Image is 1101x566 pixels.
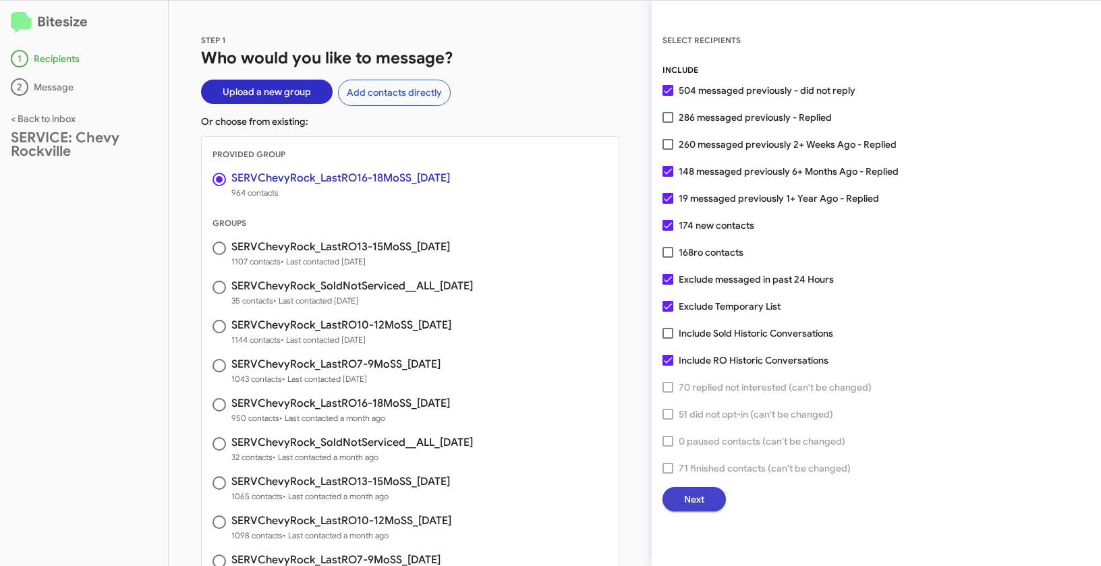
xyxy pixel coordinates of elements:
[662,35,741,45] span: SELECT RECIPIENTS
[201,115,619,128] p: Or choose from existing:
[679,406,833,422] span: 51 did not opt-in (can't be changed)
[231,294,473,308] span: 35 contacts
[279,413,385,423] span: • Last contacted a month ago
[281,256,366,266] span: • Last contacted [DATE]
[679,298,781,314] span: Exclude Temporary List
[679,136,897,152] span: 260 messaged previously 2+ Weeks Ago - Replied
[273,295,358,306] span: • Last contacted [DATE]
[11,11,157,34] h2: Bitesize
[231,281,473,291] h3: SERVChevyRock_SoldNotServiced__ALL_[DATE]
[231,372,441,386] span: 1043 contacts
[679,433,845,449] span: 0 paused contacts (can't be changed)
[231,476,450,487] h3: SERVChevyRock_LastRO13-15MoSS_[DATE]
[231,255,450,268] span: 1107 contacts
[223,80,311,104] span: Upload a new group
[11,78,28,96] div: 2
[684,487,704,511] span: Next
[679,217,754,233] span: 174 new contacts
[231,359,441,370] h3: SERVChevyRock_LastRO7-9MoSS_[DATE]
[273,452,378,462] span: • Last contacted a month ago
[231,490,450,503] span: 1065 contacts
[283,491,389,501] span: • Last contacted a month ago
[231,529,451,542] span: 1098 contacts
[202,217,619,230] div: GROUPS
[662,63,1090,77] div: INCLUDE
[679,190,879,206] span: 19 messaged previously 1+ Year Ago - Replied
[679,271,834,287] span: Exclude messaged in past 24 Hours
[283,530,389,540] span: • Last contacted a month ago
[11,78,157,96] div: Message
[679,325,833,341] span: Include Sold Historic Conversations
[231,451,473,464] span: 32 contacts
[679,379,872,395] span: 70 replied not interested (can't be changed)
[694,246,743,258] span: ro contacts
[231,412,450,425] span: 950 contacts
[662,487,726,511] button: Next
[679,244,743,260] span: 168
[231,242,450,252] h3: SERVChevyRock_LastRO13-15MoSS_[DATE]
[281,335,366,345] span: • Last contacted [DATE]
[231,320,451,331] h3: SERVChevyRock_LastRO10-12MoSS_[DATE]
[231,333,451,347] span: 1144 contacts
[11,12,32,34] img: logo-minimal.svg
[679,109,832,125] span: 286 messaged previously - Replied
[231,515,451,526] h3: SERVChevyRock_LastRO10-12MoSS_[DATE]
[282,374,367,384] span: • Last contacted [DATE]
[231,555,441,565] h3: SERVChevyRock_LastRO7-9MoSS_[DATE]
[201,35,226,45] span: STEP 1
[201,47,619,69] h1: Who would you like to message?
[11,50,157,67] div: Recipients
[201,80,333,104] button: Upload a new group
[679,82,855,98] span: 504 messaged previously - did not reply
[11,113,76,125] a: < Back to inbox
[231,437,473,448] h3: SERVChevyRock_SoldNotServiced__ALL_[DATE]
[679,460,851,476] span: 71 finished contacts (can't be changed)
[338,80,451,106] button: Add contacts directly
[231,398,450,409] h3: SERVChevyRock_LastRO16-18MoSS_[DATE]
[11,50,28,67] div: 1
[202,148,619,161] div: PROVIDED GROUP
[11,131,157,158] div: SERVICE: Chevy Rockville
[231,186,450,200] span: 964 contacts
[679,163,899,179] span: 148 messaged previously 6+ Months Ago - Replied
[679,352,828,368] span: Include RO Historic Conversations
[231,173,450,183] h3: SERVChevyRock_LastRO16-18MoSS_[DATE]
